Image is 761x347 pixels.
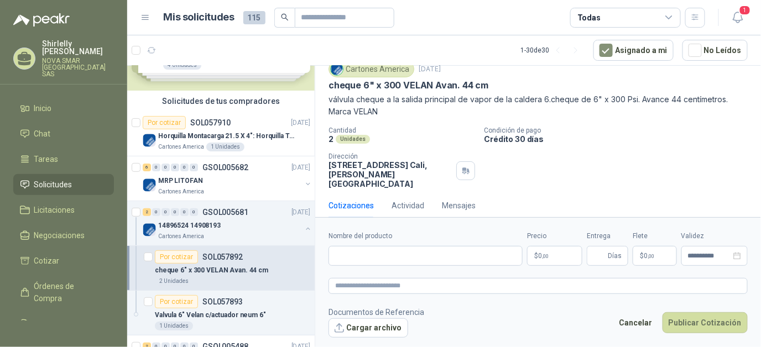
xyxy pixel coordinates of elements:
div: Por cotizar [143,116,186,129]
div: Por cotizar [155,250,198,264]
div: 0 [171,164,179,171]
span: 0 [538,253,549,259]
div: 1 Unidades [206,143,244,151]
a: Por cotizarSOL057892cheque 6" x 300 VELAN Avan. 44 cm2 Unidades [127,246,315,291]
label: Validez [681,231,748,241]
button: Cancelar [613,312,658,333]
span: Cotizar [34,255,60,267]
div: Solicitudes de tus compradores [127,91,315,112]
img: Company Logo [143,134,156,147]
a: Chat [13,123,114,144]
label: Nombre del producto [329,231,523,241]
div: 0 [190,164,198,171]
p: Cartones America [158,187,204,196]
div: Por cotizar [155,295,198,308]
span: Negociaciones [34,229,85,241]
p: Shirlelly [PERSON_NAME] [42,40,114,55]
p: NOVA SMAR [GEOGRAPHIC_DATA] SAS [42,57,114,77]
a: Negociaciones [13,225,114,246]
span: 1 [739,5,751,15]
a: Licitaciones [13,199,114,220]
label: Precio [527,231,582,241]
h1: Mis solicitudes [164,9,234,25]
p: [DATE] [291,207,310,218]
p: $0,00 [527,246,582,266]
div: Cotizaciones [329,199,374,212]
p: Documentos de Referencia [329,306,424,318]
p: Valvula 6" Velan c/actuador neum 6" [155,310,266,320]
label: Flete [633,231,677,241]
div: Todas [577,12,601,24]
span: Días [608,246,622,265]
span: 115 [243,11,265,24]
div: Actividad [392,199,424,212]
button: Asignado a mi [593,40,674,61]
p: Cantidad [329,127,475,134]
p: GSOL005682 [202,164,248,171]
button: 1 [728,8,748,28]
a: 6 0 0 0 0 0 GSOL005682[DATE] Company LogoMRP LITOFANCartones America [143,161,312,196]
p: cheque 6" x 300 VELAN Avan. 44 cm [329,80,488,91]
div: 0 [171,208,179,216]
p: SOL057910 [190,119,231,127]
div: Unidades [336,135,370,144]
a: 2 0 0 0 0 0 GSOL005681[DATE] Company Logo14896524 14908193Cartones America [143,206,312,241]
p: 2 [329,134,333,144]
p: Cartones America [158,232,204,241]
p: Horquilla Montacarga 21.5 X 4": Horquilla Telescopica Overall size 2108 x 660 x 324mm [158,131,296,141]
a: Tareas [13,149,114,170]
button: Publicar Cotización [663,312,748,333]
p: SOL057893 [202,298,243,306]
img: Company Logo [143,223,156,236]
p: [DATE] [419,64,441,75]
span: Licitaciones [34,204,75,216]
a: Cotizar [13,250,114,271]
div: 1 - 30 de 30 [520,41,585,59]
div: 0 [161,208,170,216]
p: $ 0,00 [633,246,677,266]
span: Inicio [34,102,52,114]
div: 0 [190,208,198,216]
img: Company Logo [331,63,343,75]
div: 0 [152,208,160,216]
p: válvula cheque a la salida principal de vapor de la caldera 6.cheque de 6" x 300 Psi. Avance 44 c... [329,93,748,118]
p: 14896524 14908193 [158,220,221,231]
div: 0 [180,208,189,216]
div: 2 [143,208,151,216]
a: Órdenes de Compra [13,276,114,309]
button: No Leídos [682,40,748,61]
label: Entrega [587,231,628,241]
div: 0 [161,164,170,171]
p: GSOL005681 [202,208,248,216]
span: ,00 [542,253,549,259]
p: [DATE] [291,118,310,128]
span: Solicitudes [34,178,72,191]
p: Crédito 30 días [484,134,757,144]
span: $ [640,253,644,259]
p: [DATE] [291,162,310,173]
span: Tareas [34,153,59,165]
div: Cartones America [329,61,414,77]
a: Por cotizarSOL057910[DATE] Company LogoHorquilla Montacarga 21.5 X 4": Horquilla Telescopica Over... [127,112,315,156]
p: Dirección [329,153,452,160]
a: Inicio [13,98,114,119]
p: cheque 6" x 300 VELAN Avan. 44 cm [155,265,268,276]
span: ,00 [648,253,654,259]
div: 0 [152,164,160,171]
p: [STREET_ADDRESS] Cali , [PERSON_NAME][GEOGRAPHIC_DATA] [329,160,452,188]
span: search [281,13,289,21]
span: Chat [34,128,51,140]
div: 0 [180,164,189,171]
a: Por cotizarSOL057893Valvula 6" Velan c/actuador neum 6"1 Unidades [127,291,315,335]
p: MRP LITOFAN [158,176,203,186]
a: Remisiones [13,313,114,334]
span: 0 [644,253,654,259]
p: Condición de pago [484,127,757,134]
div: 6 [143,164,151,171]
img: Company Logo [143,178,156,192]
div: Mensajes [442,199,476,212]
div: 2 Unidades [155,277,193,286]
span: Órdenes de Compra [34,280,103,304]
div: 1 Unidades [155,322,193,330]
a: Solicitudes [13,174,114,195]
